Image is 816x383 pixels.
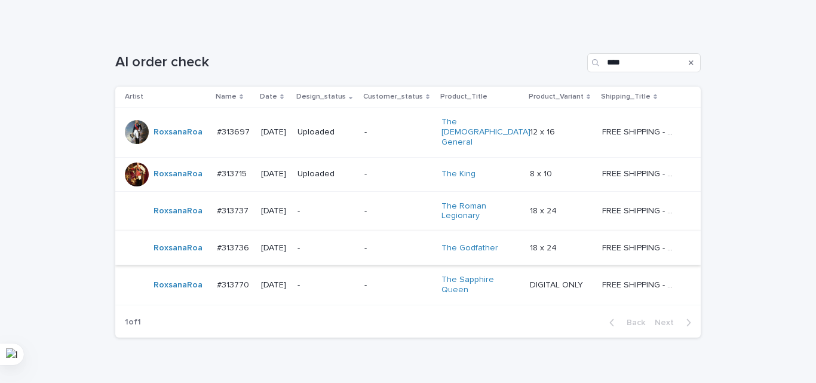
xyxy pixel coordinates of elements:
p: Customer_status [363,90,423,103]
p: 1 of 1 [115,308,151,337]
p: #313770 [217,278,251,290]
p: Product_Title [440,90,487,103]
p: - [297,243,355,253]
a: The Sapphire Queen [441,275,516,295]
p: FREE SHIPPING - preview in 1-2 business days, after your approval delivery will take 5-10 b.d. [602,278,679,290]
p: Date [260,90,277,103]
p: DIGITAL ONLY [530,278,585,290]
p: [DATE] [261,169,288,179]
a: The [DEMOGRAPHIC_DATA] General [441,117,530,147]
a: RoxsanaRoa [154,206,203,216]
p: Uploaded [297,169,355,179]
p: - [297,280,355,290]
input: Search [587,53,701,72]
h1: AI order check [115,54,582,71]
tr: RoxsanaRoa #313737#313737 [DATE]--The Roman Legionary 18 x 2418 x 24 FREE SHIPPING - preview in 1... [115,191,701,231]
p: 18 x 24 [530,241,559,253]
p: Name [216,90,237,103]
p: FREE SHIPPING - preview in 1-2 business days, after your approval delivery will take 5-10 b.d. [602,167,679,179]
p: - [364,127,432,137]
p: - [297,206,355,216]
a: RoxsanaRoa [154,243,203,253]
p: - [364,169,432,179]
span: Next [655,318,681,327]
p: [DATE] [261,280,288,290]
p: Artist [125,90,143,103]
button: Next [650,317,701,328]
p: 12 x 16 [530,125,557,137]
p: - [364,206,432,216]
a: RoxsanaRoa [154,169,203,179]
a: The Godfather [441,243,498,253]
tr: RoxsanaRoa #313697#313697 [DATE]Uploaded-The [DEMOGRAPHIC_DATA] General 12 x 1612 x 16 FREE SHIPP... [115,108,701,157]
p: [DATE] [261,206,288,216]
tr: RoxsanaRoa #313770#313770 [DATE]--The Sapphire Queen DIGITAL ONLYDIGITAL ONLY FREE SHIPPING - pre... [115,265,701,305]
button: Back [600,317,650,328]
p: Shipping_Title [601,90,651,103]
a: The King [441,169,476,179]
p: 8 x 10 [530,167,554,179]
p: - [364,280,432,290]
p: #313737 [217,204,251,216]
p: 18 x 24 [530,204,559,216]
p: #313736 [217,241,251,253]
p: FREE SHIPPING - preview in 1-2 business days, after your approval delivery will take 5-10 b.d. [602,204,679,216]
p: #313715 [217,167,249,179]
p: Uploaded [297,127,355,137]
p: FREE SHIPPING - preview in 1-2 business days, after your approval delivery will take 5-10 b.d. [602,125,679,137]
tr: RoxsanaRoa #313736#313736 [DATE]--The Godfather 18 x 2418 x 24 FREE SHIPPING - preview in 1-2 bus... [115,231,701,265]
p: Product_Variant [529,90,584,103]
a: RoxsanaRoa [154,127,203,137]
a: The Roman Legionary [441,201,516,222]
span: Back [619,318,645,327]
a: RoxsanaRoa [154,280,203,290]
p: [DATE] [261,243,288,253]
p: FREE SHIPPING - preview in 1-2 business days, after your approval delivery will take 5-10 b.d. [602,241,679,253]
p: [DATE] [261,127,288,137]
p: - [364,243,432,253]
p: #313697 [217,125,252,137]
tr: RoxsanaRoa #313715#313715 [DATE]Uploaded-The King 8 x 108 x 10 FREE SHIPPING - preview in 1-2 bus... [115,157,701,191]
p: Design_status [296,90,346,103]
